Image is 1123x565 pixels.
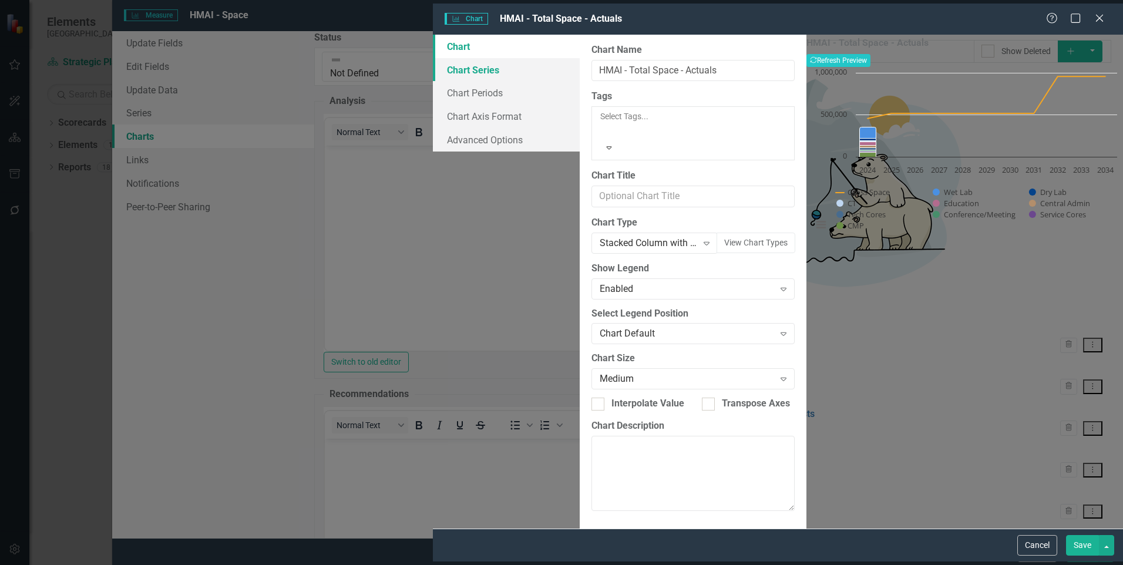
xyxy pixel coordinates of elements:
[1050,164,1066,175] text: 2032
[433,81,580,105] a: Chart Periods
[860,150,876,152] path: 2024, 10,603. Conference/Meeting.
[1002,164,1018,175] text: 2030
[717,233,795,253] button: View Chart Types
[860,148,876,150] path: 2024, 30,826. Tech Cores.
[1097,164,1114,175] text: 2034
[933,187,973,197] button: Show Wet Lab
[860,139,876,141] path: 2024, 29,121.63508. Dry Lab.
[860,152,876,153] path: 2024, 12,794. Service Cores.
[433,58,580,82] a: Chart Series
[860,141,876,142] path: 2024, 15,960.1. CT .
[933,209,1016,220] button: Show Conference/Meeting
[843,150,847,161] text: 0
[600,372,774,386] div: Medium
[860,153,876,157] path: 2024, 55,885. CMP.
[433,128,580,152] a: Advanced Options
[860,73,1106,146] g: Education, series 5 of 10. Bar series with 11 bars.
[1029,198,1091,208] button: Show Central Admin
[860,73,1106,139] g: Wet Lab, series 2 of 10. Bar series with 11 bars.
[933,198,979,208] button: Show Education
[836,187,890,197] button: Show Gross Space
[860,73,1106,148] g: Central Admin, series 6 of 10. Bar series with 11 bars.
[591,90,795,103] label: Tags
[806,54,870,67] button: Refresh Preview
[860,73,1106,141] g: Dry Lab, series 3 of 10. Bar series with 11 bars.
[591,262,795,275] label: Show Legend
[1066,535,1099,556] button: Save
[591,169,795,183] label: Chart Title
[806,38,1123,48] h3: HMAI - Total Space - Actuals
[821,109,847,119] text: 500,000
[931,164,947,175] text: 2027
[591,307,795,321] label: Select Legend Position
[600,236,697,250] div: Stacked Column with Target Line
[600,110,786,122] div: Select Tags...
[813,217,829,233] button: View chart menu, Chart
[860,73,1106,142] g: CT , series 4 of 10. Bar series with 11 bars.
[433,35,580,58] a: Chart
[591,419,795,433] label: Chart Description
[600,282,774,295] div: Enabled
[500,13,622,24] span: HMAI - Total Space - Actuals
[815,66,847,77] text: 1,000,000
[806,67,1123,243] svg: Interactive chart
[859,164,876,175] text: 2024
[860,127,876,139] path: 2024, 130,861.3175. Wet Lab.
[1073,164,1090,175] text: 2033
[954,164,971,175] text: 2028
[860,142,876,146] path: 2024, 40,426. Education.
[883,164,900,175] text: 2025
[600,327,774,341] div: Chart Default
[860,146,876,148] path: 2024, 25,210. Central Admin.
[979,164,995,175] text: 2029
[591,186,795,207] input: Optional Chart Title
[806,67,1123,243] div: Chart. Highcharts interactive chart.
[1029,209,1087,220] button: Show Service Cores
[1029,187,1067,197] button: Show Dry Lab
[836,209,886,220] button: Show Tech Cores
[860,73,1106,150] g: Tech Cores, series 7 of 10. Bar series with 11 bars.
[860,73,1106,152] g: Conference/Meeting, series 8 of 10. Bar series with 11 bars.
[591,352,795,365] label: Chart Size
[1026,164,1042,175] text: 2031
[836,198,857,208] button: Show CT
[445,13,488,25] span: Chart
[1017,535,1057,556] button: Cancel
[591,216,795,230] label: Chart Type
[836,220,864,231] button: Show CMP
[433,105,580,128] a: Chart Axis Format
[860,73,1106,153] g: Service Cores, series 9 of 10. Bar series with 11 bars.
[591,43,795,57] label: Chart Name
[722,397,790,411] div: Transpose Axes
[611,397,689,411] div: Interpolate Values
[907,164,923,175] text: 2026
